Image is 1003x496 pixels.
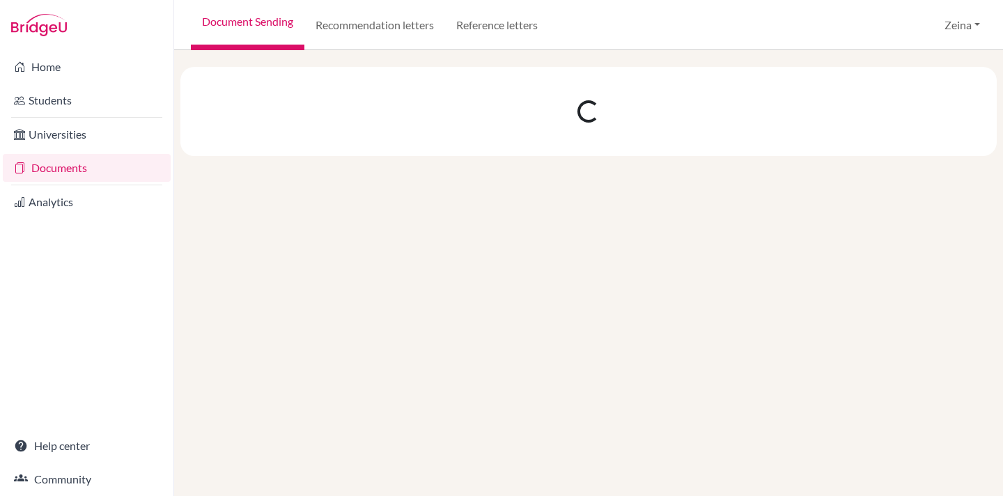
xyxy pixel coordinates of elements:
[938,12,986,38] button: Zeina
[3,53,171,81] a: Home
[3,86,171,114] a: Students
[3,154,171,182] a: Documents
[3,188,171,216] a: Analytics
[11,14,67,36] img: Bridge-U
[3,432,171,460] a: Help center
[3,121,171,148] a: Universities
[3,465,171,493] a: Community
